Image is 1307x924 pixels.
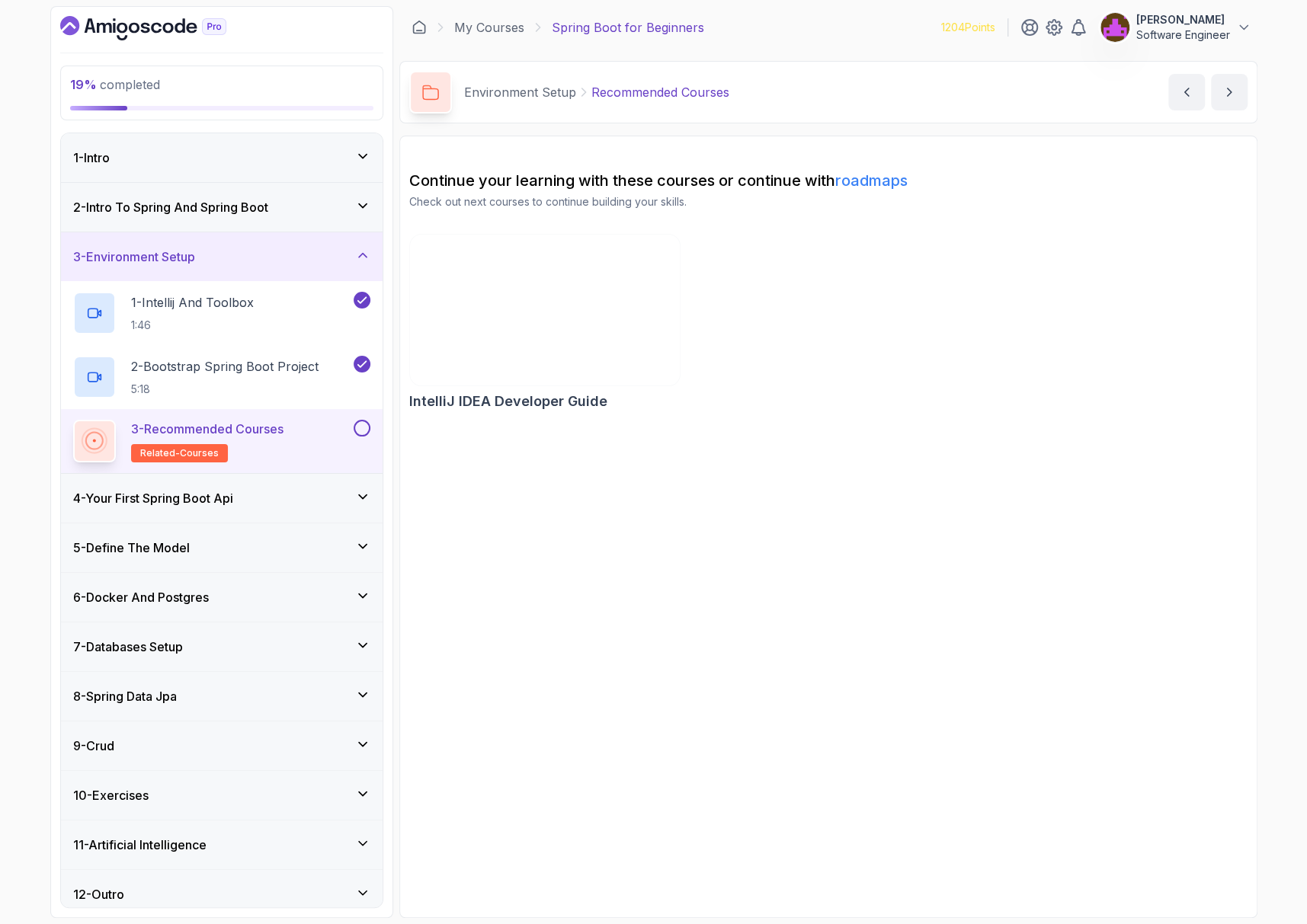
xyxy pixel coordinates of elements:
p: Environment Setup [464,83,576,101]
button: user profile image[PERSON_NAME]Software Engineer [1100,12,1251,43]
h3: 4 - Your First Spring Boot Api [73,489,233,507]
h2: IntelliJ IDEA Developer Guide [409,391,607,412]
button: previous content [1168,74,1205,110]
button: 2-Intro To Spring And Spring Boot [61,183,383,232]
p: 2 - Bootstrap Spring Boot Project [131,357,319,376]
p: Software Engineer [1136,27,1230,43]
button: 1-Intro [61,133,383,182]
h3: 9 - Crud [73,737,114,755]
a: Dashboard [412,20,427,35]
p: Recommended Courses [591,83,729,101]
button: next content [1211,74,1248,110]
button: 7-Databases Setup [61,622,383,671]
p: Check out next courses to continue building your skills. [409,194,1248,209]
button: 3-Environment Setup [61,232,383,281]
h3: 3 - Environment Setup [73,248,195,266]
span: completed [70,77,160,92]
a: roadmaps [835,171,908,190]
p: 1 - Intellij And Toolbox [131,293,254,312]
button: 11-Artificial Intelligence [61,820,383,869]
button: 10-Exercises [61,771,383,820]
a: My Courses [454,18,524,37]
button: 4-Your First Spring Boot Api [61,474,383,523]
p: [PERSON_NAME] [1136,12,1230,27]
button: 9-Crud [61,721,383,770]
button: 8-Spring Data Jpa [61,672,383,721]
img: IntelliJ IDEA Developer Guide card [410,235,680,385]
h3: 10 - Exercises [73,786,149,804]
h3: 11 - Artificial Intelligence [73,836,207,854]
h3: 12 - Outro [73,885,124,903]
p: 1204 Points [941,20,995,35]
h3: 2 - Intro To Spring And Spring Boot [73,198,268,216]
button: 6-Docker And Postgres [61,573,383,622]
h3: 7 - Databases Setup [73,638,183,656]
h2: Continue your learning with these courses or continue with [409,170,1248,191]
span: 19 % [70,77,97,92]
button: 5-Define The Model [61,523,383,572]
button: 2-Bootstrap Spring Boot Project5:18 [73,356,370,398]
button: 12-Outro [61,870,383,919]
p: 3 - Recommended Courses [131,420,284,438]
button: 1-Intellij And Toolbox1:46 [73,292,370,334]
a: Dashboard [60,16,261,40]
h3: 8 - Spring Data Jpa [73,687,177,705]
p: Spring Boot for Beginners [552,18,704,37]
h3: 5 - Define The Model [73,539,190,557]
span: related-courses [140,447,219,459]
a: IntelliJ IDEA Developer Guide cardIntelliJ IDEA Developer Guide [409,234,681,412]
button: 3-Recommended Coursesrelated-courses [73,420,370,462]
img: user profile image [1100,13,1129,42]
p: 1:46 [131,318,254,333]
p: 5:18 [131,382,319,397]
h3: 1 - Intro [73,149,110,167]
h3: 6 - Docker And Postgres [73,588,209,606]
